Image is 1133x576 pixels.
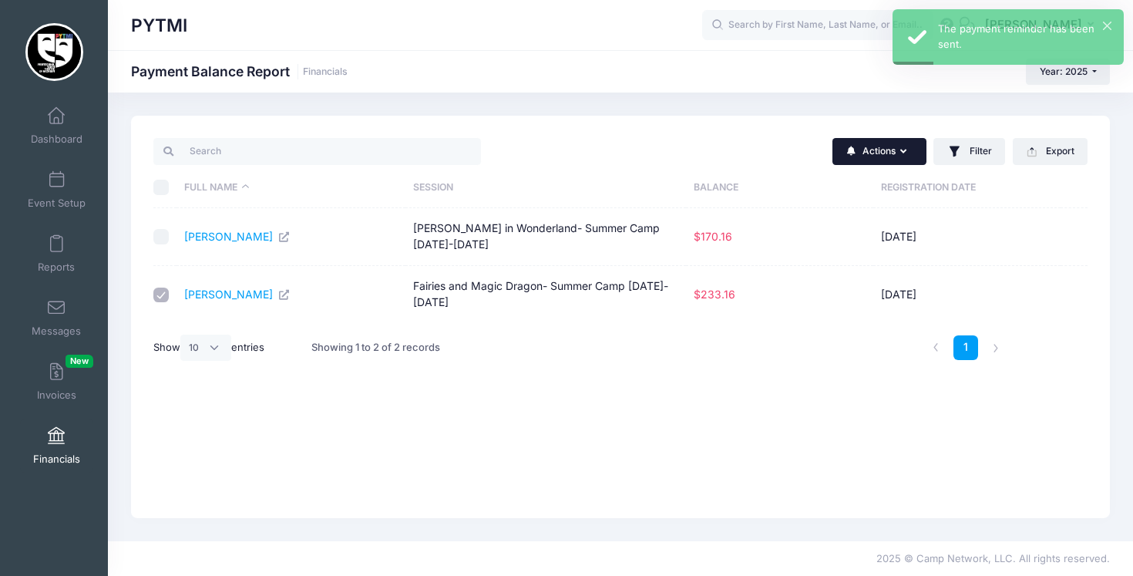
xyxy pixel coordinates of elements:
[405,167,686,208] th: Session: activate to sort column ascending
[184,288,291,301] a: [PERSON_NAME]
[873,266,1061,323] td: [DATE]
[131,8,187,43] h1: PYTMI
[702,10,933,41] input: Search by First Name, Last Name, or Email...
[31,133,82,146] span: Dashboard
[20,227,93,281] a: Reports
[876,552,1110,564] span: 2025 © Camp Network, LLC. All rights reserved.
[25,23,83,81] img: PYTMI
[873,167,1061,208] th: Registration Date
[303,66,348,78] a: Financials
[694,230,732,243] span: $170.16
[938,22,1111,52] div: The payment reminder has been sent.
[153,138,481,164] input: Search
[1013,138,1088,164] button: Export
[180,335,231,361] select: Showentries
[1103,22,1111,30] button: ×
[153,335,264,361] label: Show entries
[405,208,686,266] td: [PERSON_NAME] in Wonderland- Summer Camp [DATE]-[DATE]
[694,288,735,301] span: $233.16
[177,167,405,208] th: Full Name: activate to sort column descending
[405,266,686,323] td: Fairies and Magic Dragon- Summer Camp [DATE]-[DATE]
[1026,59,1110,85] button: Year: 2025
[66,355,93,368] span: New
[20,163,93,217] a: Event Setup
[32,325,81,338] span: Messages
[33,453,80,466] span: Financials
[20,355,93,409] a: InvoicesNew
[37,389,76,402] span: Invoices
[832,138,926,164] button: Actions
[933,138,1005,166] button: Filter
[20,291,93,345] a: Messages
[38,261,75,274] span: Reports
[131,63,348,79] h1: Payment Balance Report
[28,197,86,210] span: Event Setup
[311,330,440,365] div: Showing 1 to 2 of 2 records
[686,167,873,208] th: Balance: activate to sort column ascending
[975,8,1110,43] button: [PERSON_NAME]
[1040,66,1088,77] span: Year: 2025
[873,208,1061,266] td: [DATE]
[20,99,93,153] a: Dashboard
[20,419,93,473] a: Financials
[953,335,979,361] a: 1
[184,230,291,243] a: [PERSON_NAME]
